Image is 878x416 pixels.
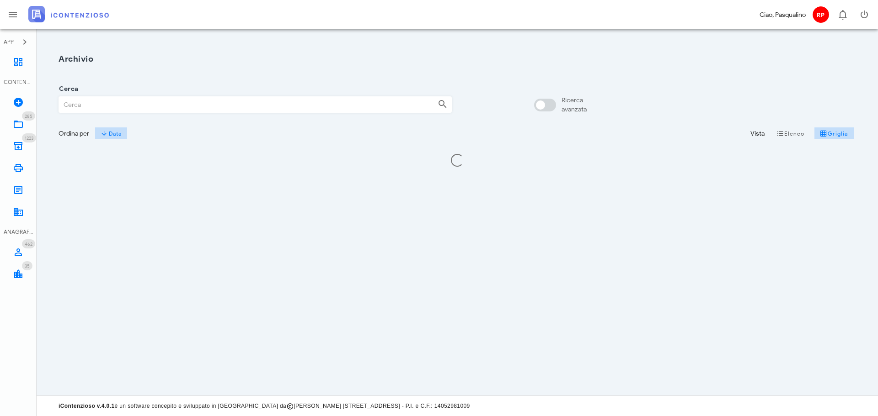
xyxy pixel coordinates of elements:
[813,6,829,23] span: RP
[22,111,35,121] span: Distintivo
[4,228,33,236] div: ANAGRAFICA
[776,130,805,137] span: Elenco
[831,4,853,26] button: Distintivo
[25,263,30,269] span: 35
[56,84,78,94] label: Cerca
[25,135,33,141] span: 1223
[809,4,831,26] button: RP
[750,129,765,138] div: Vista
[22,133,36,142] span: Distintivo
[4,78,33,86] div: CONTENZIOSO
[25,113,32,119] span: 285
[59,53,856,65] h1: Archivio
[770,127,810,140] button: Elenco
[59,97,430,112] input: Cerca
[820,130,848,137] span: Griglia
[22,261,32,270] span: Distintivo
[562,96,587,114] div: Ricerca avanzata
[95,127,128,140] button: Data
[22,239,35,248] span: Distintivo
[59,129,89,138] div: Ordina per
[814,127,854,140] button: Griglia
[28,6,109,22] img: logo-text-2x.png
[25,241,32,247] span: 462
[101,130,121,137] span: Data
[59,403,114,409] strong: iContenzioso v.4.0.1
[760,10,806,20] div: Ciao, Pasqualino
